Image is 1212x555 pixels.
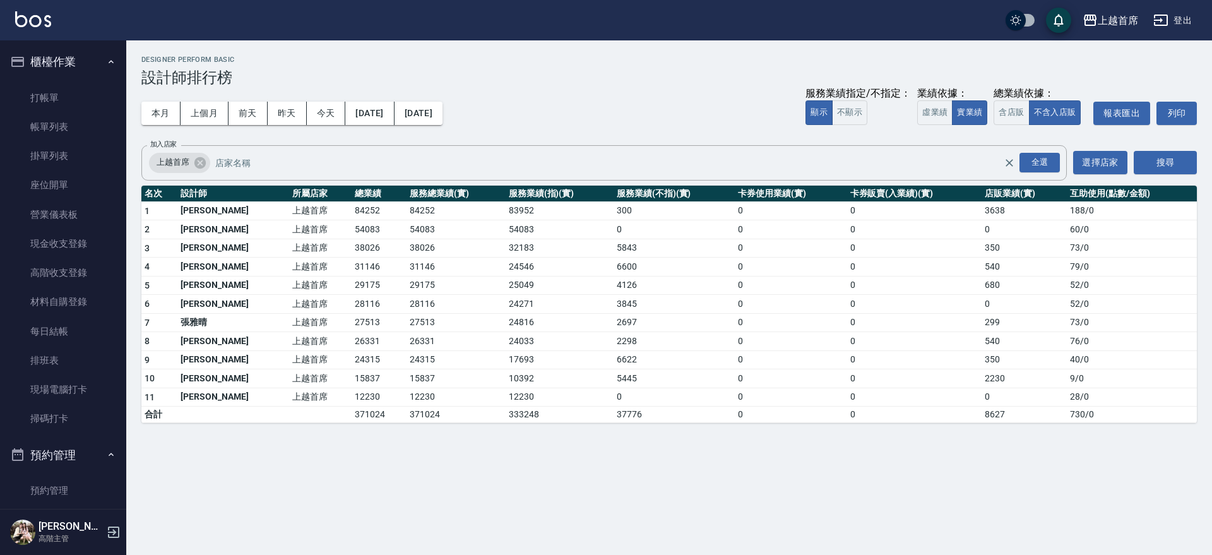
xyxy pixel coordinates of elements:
td: 29175 [407,276,505,295]
td: 24546 [506,258,614,277]
td: 上越首席 [289,332,352,351]
td: 0 [847,313,982,332]
td: 27513 [407,313,505,332]
td: 上越首席 [289,239,352,258]
td: 張雅晴 [177,313,289,332]
a: 現金收支登錄 [5,229,121,258]
button: 昨天 [268,102,307,125]
td: 5843 [614,239,735,258]
td: 8627 [982,407,1067,423]
td: 0 [735,407,847,423]
td: 40 / 0 [1067,350,1197,369]
td: 0 [735,295,847,314]
td: 0 [847,350,982,369]
th: 店販業績(實) [982,186,1067,202]
button: 上越首席 [1078,8,1143,33]
td: 0 [847,239,982,258]
span: 4 [145,261,150,272]
h2: Designer Perform Basic [141,56,1197,64]
td: 0 [847,369,982,388]
a: 排班表 [5,346,121,375]
th: 設計師 [177,186,289,202]
td: 27513 [352,313,407,332]
td: 29175 [352,276,407,295]
td: 540 [982,258,1067,277]
td: 299 [982,313,1067,332]
button: 櫃檯作業 [5,45,121,78]
td: 38026 [407,239,505,258]
button: 實業績 [952,100,987,125]
td: 5445 [614,369,735,388]
button: Clear [1001,154,1018,172]
a: 材料自購登錄 [5,287,121,316]
table: a dense table [141,186,1197,424]
a: 帳單列表 [5,112,121,141]
th: 總業績 [352,186,407,202]
td: 2697 [614,313,735,332]
td: 83952 [506,201,614,220]
th: 服務業績(指)(實) [506,186,614,202]
td: 73 / 0 [1067,239,1197,258]
td: 上越首席 [289,388,352,407]
span: 3 [145,243,150,253]
td: [PERSON_NAME] [177,369,289,388]
th: 服務總業績(實) [407,186,505,202]
td: 0 [735,201,847,220]
td: 上越首席 [289,369,352,388]
td: 2298 [614,332,735,351]
td: 上越首席 [289,276,352,295]
a: 單日預約紀錄 [5,505,121,534]
td: 15837 [352,369,407,388]
td: 24033 [506,332,614,351]
div: 總業績依據： [994,87,1087,100]
a: 打帳單 [5,83,121,112]
td: 54083 [407,220,505,239]
td: 32183 [506,239,614,258]
td: 17693 [506,350,614,369]
button: 預約管理 [5,439,121,472]
td: 188 / 0 [1067,201,1197,220]
button: 選擇店家 [1073,151,1127,174]
td: 0 [735,388,847,407]
td: 0 [614,220,735,239]
td: 31146 [407,258,505,277]
td: 24315 [407,350,505,369]
button: 前天 [229,102,268,125]
td: 52 / 0 [1067,295,1197,314]
span: 上越首席 [149,156,197,169]
th: 互助使用(點數/金額) [1067,186,1197,202]
td: 0 [847,407,982,423]
div: 業績依據： [917,87,987,100]
h5: [PERSON_NAME] [39,520,103,533]
span: 6 [145,299,150,309]
td: 371024 [407,407,505,423]
td: 0 [614,388,735,407]
td: 0 [735,313,847,332]
td: [PERSON_NAME] [177,201,289,220]
td: 79 / 0 [1067,258,1197,277]
button: 顯示 [805,100,833,125]
td: [PERSON_NAME] [177,350,289,369]
a: 每日結帳 [5,317,121,346]
th: 卡券使用業績(實) [735,186,847,202]
td: 25049 [506,276,614,295]
td: 2230 [982,369,1067,388]
a: 現場電腦打卡 [5,375,121,404]
td: 0 [847,258,982,277]
a: 報表匯出 [1093,102,1150,125]
a: 預約管理 [5,476,121,505]
td: 6600 [614,258,735,277]
td: 3845 [614,295,735,314]
div: 上越首席 [149,153,210,173]
td: 333248 [506,407,614,423]
td: 540 [982,332,1067,351]
span: 5 [145,280,150,290]
a: 高階收支登錄 [5,258,121,287]
td: 31146 [352,258,407,277]
td: 合計 [141,407,177,423]
td: 350 [982,239,1067,258]
img: Person [10,520,35,545]
td: 0 [982,220,1067,239]
td: 52 / 0 [1067,276,1197,295]
div: 服務業績指定/不指定： [805,87,911,100]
